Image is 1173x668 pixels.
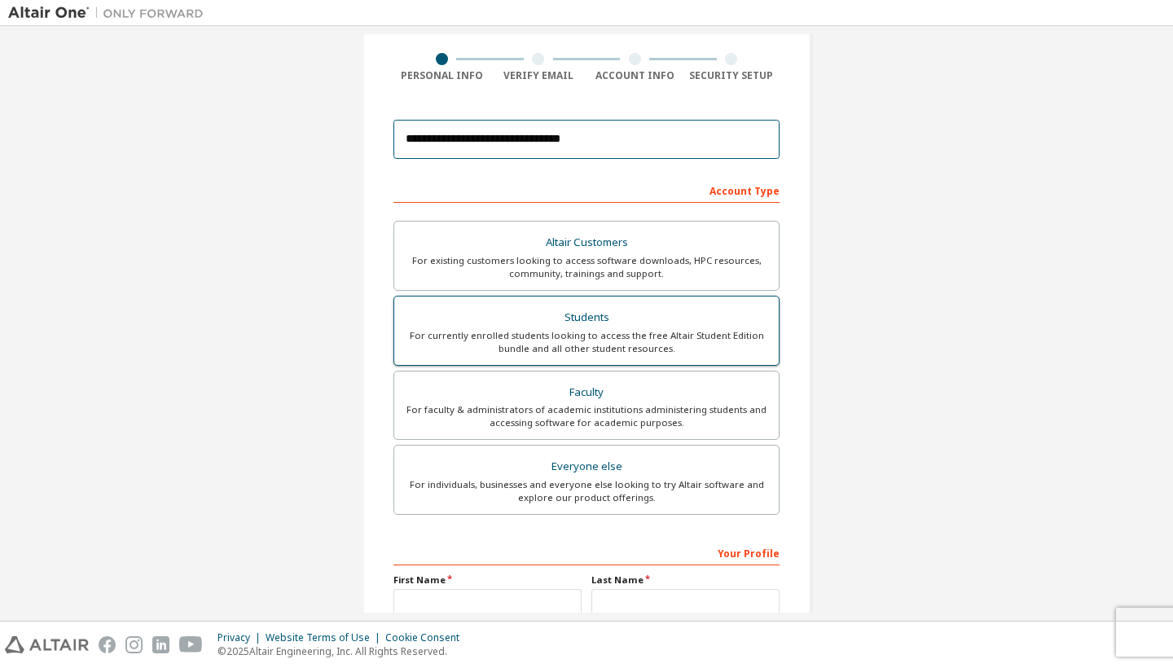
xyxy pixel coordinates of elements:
[586,69,683,82] div: Account Info
[385,631,469,644] div: Cookie Consent
[393,539,780,565] div: Your Profile
[591,574,780,587] label: Last Name
[404,455,769,478] div: Everyone else
[404,381,769,404] div: Faculty
[404,254,769,280] div: For existing customers looking to access software downloads, HPC resources, community, trainings ...
[393,69,490,82] div: Personal Info
[404,329,769,355] div: For currently enrolled students looking to access the free Altair Student Edition bundle and all ...
[404,231,769,254] div: Altair Customers
[404,478,769,504] div: For individuals, businesses and everyone else looking to try Altair software and explore our prod...
[217,631,266,644] div: Privacy
[5,636,89,653] img: altair_logo.svg
[8,5,212,21] img: Altair One
[683,69,780,82] div: Security Setup
[152,636,169,653] img: linkedin.svg
[404,403,769,429] div: For faculty & administrators of academic institutions administering students and accessing softwa...
[179,636,203,653] img: youtube.svg
[125,636,143,653] img: instagram.svg
[404,306,769,329] div: Students
[393,177,780,203] div: Account Type
[393,574,582,587] label: First Name
[99,636,116,653] img: facebook.svg
[266,631,385,644] div: Website Terms of Use
[217,644,469,658] p: © 2025 Altair Engineering, Inc. All Rights Reserved.
[490,69,587,82] div: Verify Email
